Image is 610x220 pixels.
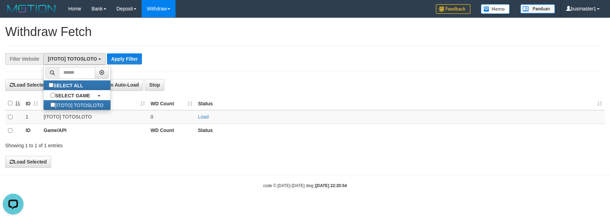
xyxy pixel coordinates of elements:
[5,3,58,14] img: MOTION_logo.png
[44,100,110,110] label: [ITOTO] TOTOSLOTO
[41,97,148,110] th: Game/API: activate to sort column ascending
[195,97,605,110] th: Status: activate to sort column ascending
[55,93,90,98] b: SELECT GAME
[51,103,55,107] input: [ITOTO] TOTOSLOTO
[263,183,347,188] small: code © [DATE]-[DATE] dwg |
[44,90,110,100] a: SELECT GAME
[5,139,249,149] div: Showing 1 to 1 of 1 entries
[145,79,164,91] button: Stop
[520,4,555,14] img: panduan.png
[23,110,41,124] td: 1
[44,80,90,90] label: SELECT ALL
[41,110,148,124] td: [ITOTO] TOTOSLOTO
[5,25,605,39] h1: Withdraw Fetch
[96,79,144,91] button: Run Auto-Load
[41,124,148,137] th: Game/API
[481,4,510,14] img: Button%20Memo.svg
[198,114,209,120] a: Load
[48,56,97,62] span: [ITOTO] TOTOSLOTO
[5,79,51,91] button: Load Selected
[436,4,470,14] img: Feedback.jpg
[5,53,43,65] div: Filter Website
[43,53,106,65] button: [ITOTO] TOTOSLOTO
[148,97,195,110] th: WD Count: activate to sort column ascending
[316,183,347,188] strong: [DATE] 22:20:54
[3,3,24,24] button: Open LiveChat chat widget
[23,97,41,110] th: ID: activate to sort column ascending
[49,83,53,87] input: SELECT ALL
[5,156,51,168] button: Load Selected
[195,124,605,137] th: Status
[23,124,41,137] th: ID
[107,53,142,64] button: Apply Filter
[151,114,153,120] span: 0
[51,93,55,97] input: SELECT GAME
[148,124,195,137] th: WD Count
